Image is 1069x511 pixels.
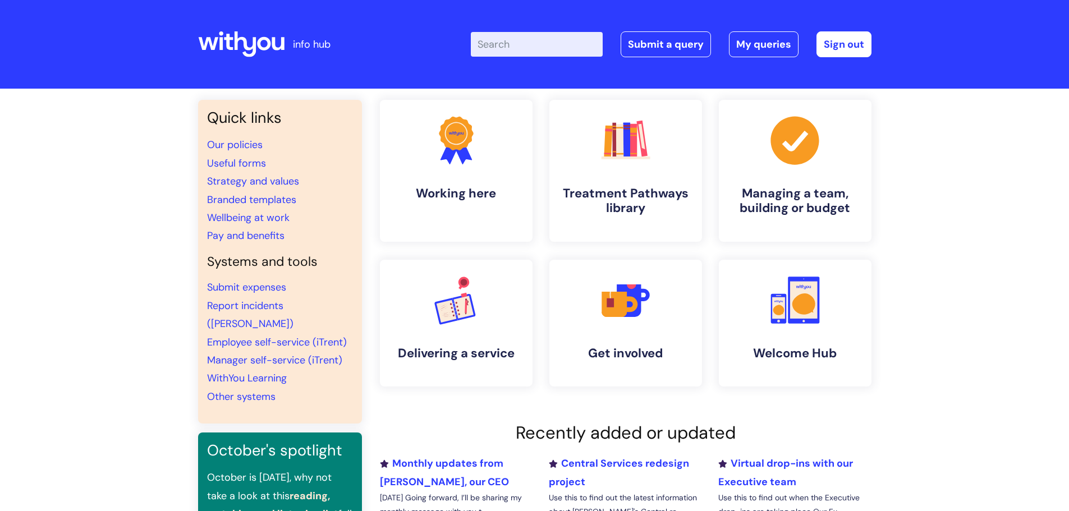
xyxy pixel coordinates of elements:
[549,457,689,488] a: Central Services redesign project
[816,31,871,57] a: Sign out
[728,186,862,216] h4: Managing a team, building or budget
[207,254,353,270] h4: Systems and tools
[207,109,353,127] h3: Quick links
[207,390,276,403] a: Other systems
[207,229,285,242] a: Pay and benefits
[380,100,533,242] a: Working here
[207,441,353,459] h3: October's spotlight
[389,186,524,201] h4: Working here
[207,371,287,385] a: WithYou Learning
[207,299,293,330] a: Report incidents ([PERSON_NAME])
[558,186,693,216] h4: Treatment Pathways library
[729,31,799,57] a: My queries
[207,156,266,170] a: Useful forms
[380,422,871,443] h2: Recently added or updated
[380,260,533,386] a: Delivering a service
[719,100,871,242] a: Managing a team, building or budget
[207,280,286,294] a: Submit expenses
[549,100,702,242] a: Treatment Pathways library
[380,457,509,488] a: Monthly updates from [PERSON_NAME], our CEO
[207,138,263,151] a: Our policies
[719,260,871,386] a: Welcome Hub
[471,31,871,57] div: | -
[728,346,862,361] h4: Welcome Hub
[207,174,299,188] a: Strategy and values
[207,353,342,367] a: Manager self-service (iTrent)
[207,193,296,206] a: Branded templates
[621,31,711,57] a: Submit a query
[389,346,524,361] h4: Delivering a service
[471,32,603,57] input: Search
[718,457,853,488] a: Virtual drop-ins with our Executive team
[207,211,290,224] a: Wellbeing at work
[558,346,693,361] h4: Get involved
[207,335,347,349] a: Employee self-service (iTrent)
[549,260,702,386] a: Get involved
[293,35,331,53] p: info hub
